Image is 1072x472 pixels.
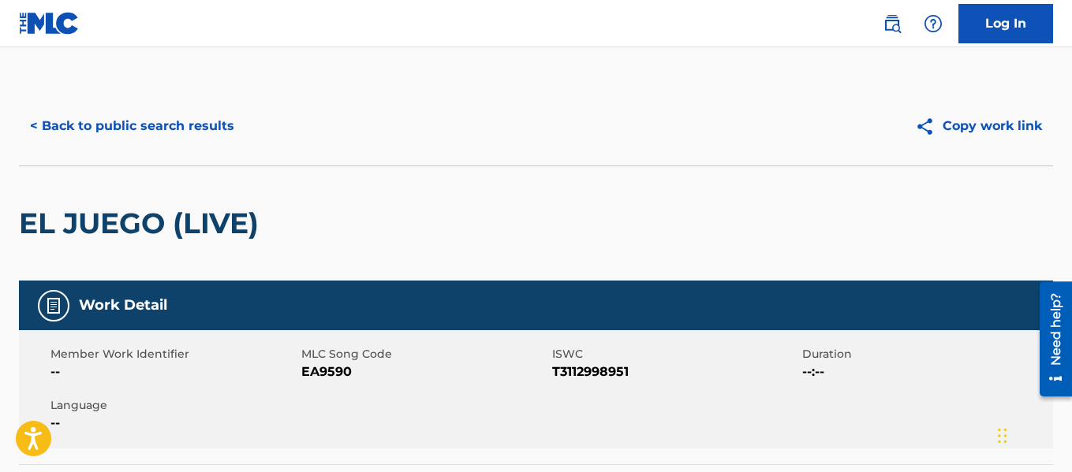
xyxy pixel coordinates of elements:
span: MLC Song Code [301,346,548,362]
a: Public Search [876,8,908,39]
h2: EL JUEGO (LIVE) [19,206,267,241]
img: Copy work link [915,117,943,136]
h5: Work Detail [79,296,167,314]
iframe: Resource Center [1028,276,1072,403]
img: help [924,14,943,33]
span: T3112998951 [552,362,799,381]
div: Arrastrar [998,412,1007,459]
span: EA9590 [301,362,548,381]
span: --:-- [802,362,1049,381]
span: Duration [802,346,1049,362]
img: MLC Logo [19,12,80,35]
span: Member Work Identifier [50,346,297,362]
span: Language [50,397,297,414]
span: -- [50,414,297,433]
span: -- [50,362,297,381]
div: Widget de chat [993,396,1072,472]
img: search [883,14,902,33]
button: < Back to public search results [19,106,245,146]
button: Copy work link [904,106,1053,146]
a: Log In [958,4,1053,43]
div: Help [917,8,949,39]
span: ISWC [552,346,799,362]
img: Work Detail [44,296,63,315]
iframe: Chat Widget [993,396,1072,472]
